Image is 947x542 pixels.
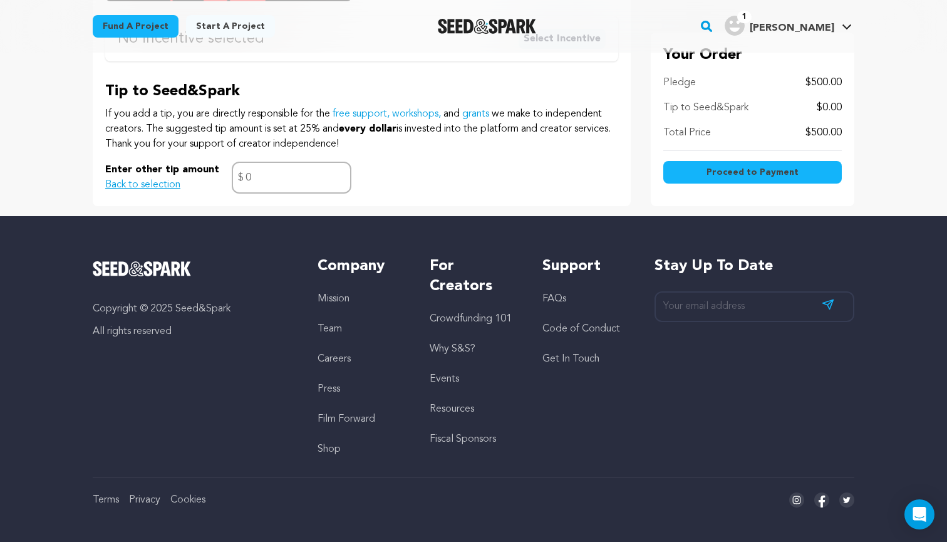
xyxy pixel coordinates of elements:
[722,13,854,36] a: Austin D.'s Profile
[430,256,517,296] h5: For Creators
[170,495,205,505] a: Cookies
[318,384,340,394] a: Press
[93,15,179,38] a: Fund a project
[805,75,842,90] p: $500.00
[105,81,618,102] p: Tip to Seed&Spark
[318,256,405,276] h5: Company
[663,75,696,90] p: Pledge
[232,162,351,194] input: Tip amount
[186,15,275,38] a: Start a project
[105,177,180,192] button: Back to selection
[663,125,711,140] p: Total Price
[318,444,341,454] a: Shop
[93,261,292,276] a: Seed&Spark Homepage
[93,495,119,505] a: Terms
[105,162,219,177] p: Enter other tip amount
[438,19,536,34] a: Seed&Spark Homepage
[430,314,512,324] a: Crowdfunding 101
[430,344,475,354] a: Why S&S?
[238,170,244,185] span: $
[93,301,292,316] p: Copyright © 2025 Seed&Spark
[655,256,854,276] h5: Stay up to date
[339,124,396,134] span: every dollar
[129,495,160,505] a: Privacy
[663,45,842,65] p: Your Order
[805,125,842,140] p: $500.00
[542,354,599,364] a: Get In Touch
[93,261,191,276] img: Seed&Spark Logo
[462,109,489,119] a: grants
[318,294,349,304] a: Mission
[542,294,566,304] a: FAQs
[318,354,351,364] a: Careers
[663,100,748,115] p: Tip to Seed&Spark
[318,414,375,424] a: Film Forward
[750,23,834,33] span: [PERSON_NAME]
[542,256,629,276] h5: Support
[725,16,834,36] div: Austin D.'s Profile
[706,166,799,179] span: Proceed to Payment
[542,324,620,334] a: Code of Conduct
[817,100,842,115] p: $0.00
[93,324,292,339] p: All rights reserved
[737,11,752,23] span: 1
[430,434,496,444] a: Fiscal Sponsors
[725,16,745,36] img: user.png
[318,324,342,334] a: Team
[430,374,459,384] a: Events
[663,161,842,184] button: Proceed to Payment
[438,19,536,34] img: Seed&Spark Logo Dark Mode
[722,13,854,39] span: Austin D.'s Profile
[333,109,441,119] a: free support, workshops,
[655,291,854,322] input: Your email address
[904,499,934,529] div: Open Intercom Messenger
[430,404,474,414] a: Resources
[105,107,618,152] p: If you add a tip, you are directly responsible for the and we make to independent creators. The s...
